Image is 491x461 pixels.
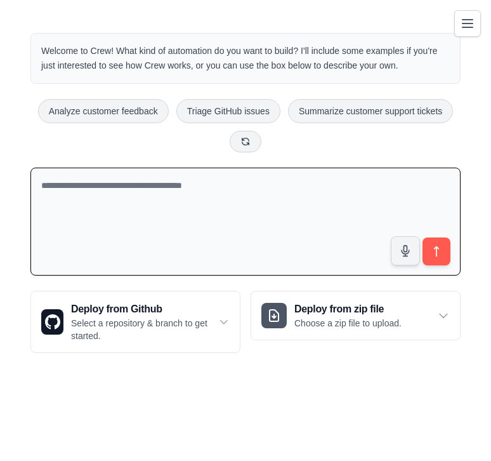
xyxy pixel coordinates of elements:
p: Welcome to Crew! What kind of automation do you want to build? I'll include some examples if you'... [41,44,450,73]
button: Analyze customer feedback [38,99,169,123]
h3: Deploy from zip file [294,302,402,317]
h3: Deploy from Github [71,302,218,317]
button: Summarize customer support tickets [288,99,453,123]
p: Select a repository & branch to get started. [71,317,218,342]
button: Toggle navigation [454,10,481,37]
p: Choose a zip file to upload. [294,317,402,330]
button: Triage GitHub issues [176,99,280,123]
